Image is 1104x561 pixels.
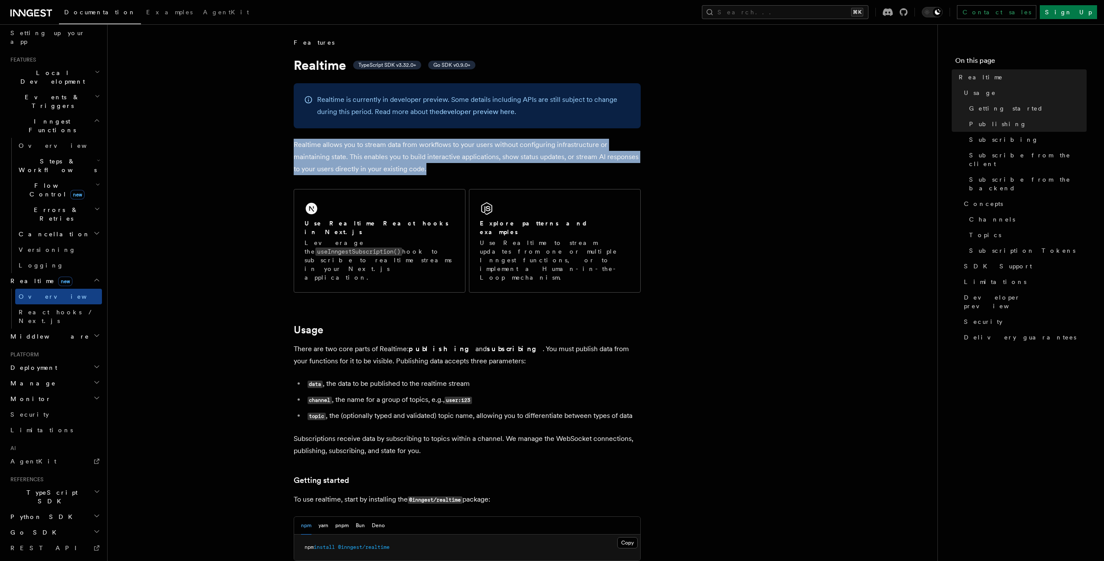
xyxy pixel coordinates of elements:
[964,262,1032,271] span: SDK Support
[7,65,102,89] button: Local Development
[7,407,102,422] a: Security
[7,93,95,110] span: Events & Triggers
[480,219,630,236] h2: Explore patterns and examples
[969,246,1075,255] span: Subscription Tokens
[318,517,328,535] button: yarn
[308,413,326,420] code: topic
[356,517,365,535] button: Bun
[294,493,641,506] p: To use realtime, start by installing the package:
[7,360,102,375] button: Deployment
[7,138,102,273] div: Inngest Functions
[7,422,102,438] a: Limitations
[7,453,102,469] a: AgentKit
[960,274,1087,290] a: Limitations
[19,246,76,253] span: Versioning
[146,9,193,16] span: Examples
[851,8,863,16] kbd: ⌘K
[294,324,323,336] a: Usage
[969,175,1087,192] span: Subscribe from the backend
[7,117,94,134] span: Inngest Functions
[7,528,62,537] span: Go SDK
[702,5,868,19] button: Search...⌘K
[7,488,94,506] span: TypeScript SDK
[335,517,349,535] button: pnpm
[7,363,57,372] span: Deployment
[7,332,89,341] span: Middleware
[64,9,136,16] span: Documentation
[308,381,323,388] code: data
[7,289,102,329] div: Realtimenew
[966,172,1087,196] a: Subscribe from the backend
[15,138,102,153] a: Overview
[445,397,472,404] code: user:123
[15,304,102,329] a: React hooks / Next.js
[10,29,85,45] span: Setting up your app
[969,215,1015,224] span: Channels
[969,120,1027,128] span: Publishing
[7,25,102,49] a: Setting up your app
[966,243,1087,258] a: Subscription Tokens
[308,397,332,404] code: channel
[294,189,465,293] a: Use Realtime React hooks in Next.jsLeverage theuseInngestSubscription()hook to subscribe to realt...
[433,62,470,68] span: Go SDK v0.9.0+
[15,181,95,199] span: Flow Control
[7,379,56,388] span: Manage
[964,199,1003,208] span: Concepts
[969,231,1001,239] span: Topics
[960,314,1087,329] a: Security
[966,147,1087,172] a: Subscribe from the client
[19,262,64,269] span: Logging
[966,132,1087,147] a: Subscribing
[15,230,90,238] span: Cancellation
[19,293,108,300] span: Overview
[964,277,1026,286] span: Limitations
[317,94,630,118] p: Realtime is currently in developer preview. Some details including APIs are still subject to chan...
[7,395,51,403] span: Monitor
[955,69,1087,85] a: Realtime
[305,238,455,282] p: Leverage the hook to subscribe to realtime streams in your Next.js application.
[203,9,249,16] span: AgentKit
[7,485,102,509] button: TypeScript SDK
[15,153,102,178] button: Steps & Workflows
[198,3,254,23] a: AgentKit
[960,258,1087,274] a: SDK Support
[960,85,1087,101] a: Usage
[15,178,102,202] button: Flow Controlnew
[960,196,1087,212] a: Concepts
[959,73,1003,82] span: Realtime
[294,474,349,486] a: Getting started
[372,517,385,535] button: Deno
[59,3,141,24] a: Documentation
[1040,5,1097,19] a: Sign Up
[7,509,102,525] button: Python SDK
[966,101,1087,116] a: Getting started
[966,212,1087,227] a: Channels
[15,258,102,273] a: Logging
[922,7,943,17] button: Toggle dark mode
[409,345,475,353] strong: publishing
[969,104,1043,113] span: Getting started
[15,202,102,226] button: Errors & Retries
[964,293,1087,310] span: Developer preview
[7,512,78,521] span: Python SDK
[7,114,102,138] button: Inngest Functions
[294,139,641,175] p: Realtime allows you to stream data from workflows to your users without configuring infrastructur...
[469,189,641,293] a: Explore patterns and examplesUse Realtime to stream updates from one or multiple Inngest function...
[294,38,334,47] span: Features
[358,62,416,68] span: TypeScript SDK v3.32.0+
[19,309,95,324] span: React hooks / Next.js
[7,375,102,391] button: Manage
[439,108,514,116] a: developer preview here
[305,544,314,550] span: npm
[969,135,1038,144] span: Subscribing
[58,277,72,286] span: new
[7,56,36,63] span: Features
[301,517,311,535] button: npm
[15,157,97,174] span: Steps & Workflows
[15,242,102,258] a: Versioning
[10,545,84,551] span: REST API
[957,5,1036,19] a: Contact sales
[19,142,108,149] span: Overview
[955,55,1087,69] h4: On this page
[305,410,641,422] li: , the (optionally typed and validated) topic name, allowing you to differentiate between types of...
